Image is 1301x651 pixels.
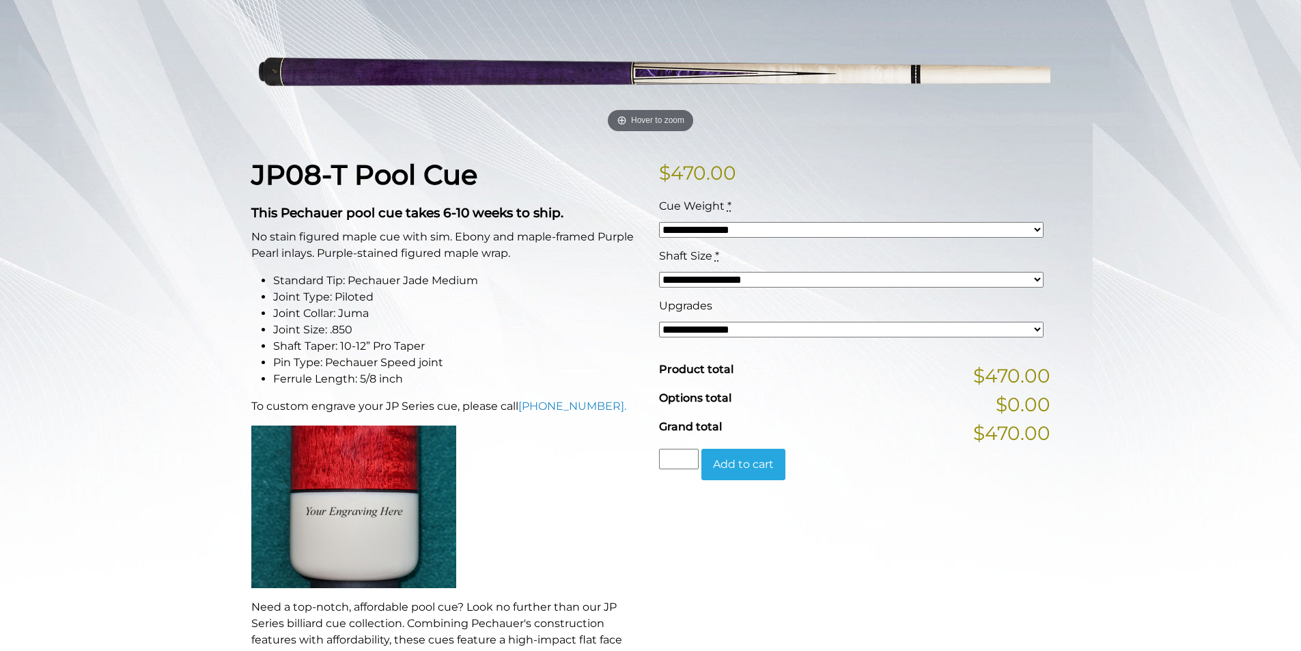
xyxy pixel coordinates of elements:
span: $ [659,161,671,184]
bdi: 470.00 [659,161,736,184]
p: No stain figured maple cue with sim. Ebony and maple-framed Purple Pearl inlays. Purple-stained f... [251,229,643,262]
img: An image of a cue butt with the words "YOUR ENGRAVING HERE". [251,426,456,588]
abbr: required [715,249,719,262]
span: $0.00 [996,390,1050,419]
li: Shaft Taper: 10-12” Pro Taper [273,338,643,355]
strong: This Pechauer pool cue takes 6-10 weeks to ship. [251,205,563,221]
span: $470.00 [973,361,1050,390]
span: Product total [659,363,733,376]
li: Standard Tip: Pechauer Jade Medium [273,273,643,289]
button: Add to cart [701,449,785,480]
abbr: required [727,199,731,212]
li: Joint Collar: Juma [273,305,643,322]
a: [PHONE_NUMBER]. [518,400,626,413]
li: Ferrule Length: 5/8 inch [273,371,643,387]
a: Hover to zoom [251,4,1050,137]
input: Product quantity [659,449,699,469]
img: jp08-T.png [251,4,1050,137]
p: To custom engrave your JP Series cue, please call [251,398,643,415]
span: Grand total [659,420,722,433]
li: Joint Type: Piloted [273,289,643,305]
span: Shaft Size [659,249,712,262]
span: Cue Weight [659,199,725,212]
span: $470.00 [973,419,1050,447]
li: Joint Size: .850 [273,322,643,338]
strong: JP08-T Pool Cue [251,158,477,191]
span: Options total [659,391,731,404]
span: Upgrades [659,299,712,312]
li: Pin Type: Pechauer Speed joint [273,355,643,371]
